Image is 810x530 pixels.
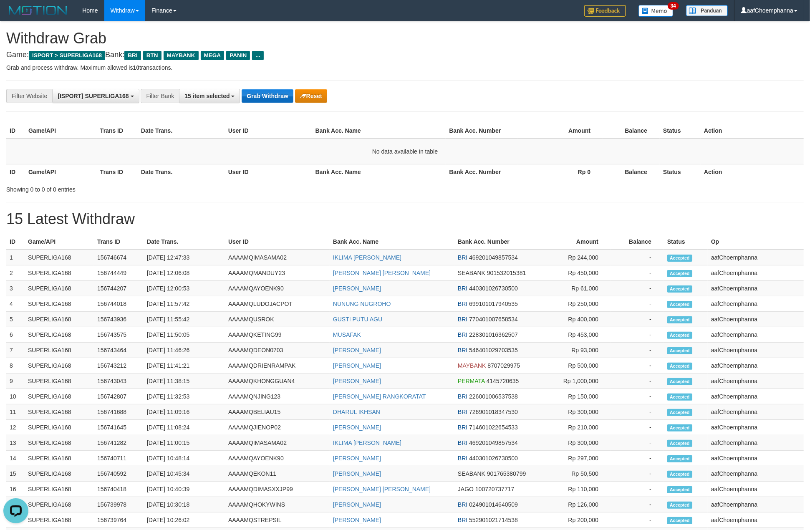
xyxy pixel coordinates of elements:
[25,482,94,497] td: SUPERLIGA168
[6,404,25,420] td: 11
[611,512,664,528] td: -
[225,404,330,420] td: AAAAMQBELIAU15
[225,234,330,250] th: User ID
[25,420,94,435] td: SUPERLIGA168
[708,374,804,389] td: aafChoemphanna
[686,5,728,16] img: panduan.png
[25,265,94,281] td: SUPERLIGA168
[225,123,312,139] th: User ID
[667,471,692,478] span: Accepted
[708,389,804,404] td: aafChoemphanna
[94,265,144,281] td: 156744449
[94,343,144,358] td: 156743464
[225,281,330,296] td: AAAAMQAYOENK90
[144,374,225,389] td: [DATE] 11:38:15
[25,389,94,404] td: SUPERLIGA168
[3,3,28,28] button: Open LiveChat chat widget
[531,451,611,466] td: Rp 297,000
[458,486,474,492] span: JAGO
[531,466,611,482] td: Rp 50,500
[6,265,25,281] td: 2
[611,404,664,420] td: -
[124,51,141,60] span: BRI
[708,451,804,466] td: aafChoemphanna
[333,470,381,477] a: [PERSON_NAME]
[333,300,391,307] a: NUNUNG NUGROHO
[225,250,330,265] td: AAAAMQIMASAMA02
[94,512,144,528] td: 156739764
[638,5,674,17] img: Button%20Memo.svg
[25,123,97,139] th: Game/API
[144,497,225,512] td: [DATE] 10:30:18
[6,51,804,59] h4: Game: Bank:
[611,497,664,512] td: -
[667,270,692,277] span: Accepted
[667,255,692,262] span: Accepted
[6,164,25,179] th: ID
[458,362,486,369] span: MAYBANK
[144,512,225,528] td: [DATE] 10:26:02
[25,343,94,358] td: SUPERLIGA168
[611,327,664,343] td: -
[333,270,431,276] a: [PERSON_NAME] [PERSON_NAME]
[458,331,467,338] span: BRI
[144,466,225,482] td: [DATE] 10:45:34
[611,482,664,497] td: -
[94,389,144,404] td: 156742807
[25,466,94,482] td: SUPERLIGA168
[667,301,692,308] span: Accepted
[668,2,679,10] span: 34
[531,374,611,389] td: Rp 1,000,000
[94,466,144,482] td: 156740592
[531,312,611,327] td: Rp 400,000
[667,409,692,416] span: Accepted
[708,343,804,358] td: aafChoemphanna
[25,374,94,389] td: SUPERLIGA168
[225,451,330,466] td: AAAAMQAYOENK90
[6,89,52,103] div: Filter Website
[6,466,25,482] td: 15
[701,123,804,139] th: Action
[531,497,611,512] td: Rp 126,000
[225,374,330,389] td: AAAAMQKHONGGUAN4
[94,374,144,389] td: 156743043
[458,347,467,353] span: BRI
[333,362,381,369] a: [PERSON_NAME]
[487,362,520,369] span: Copy 8707029975 to clipboard
[94,327,144,343] td: 156743575
[6,182,331,194] div: Showing 0 to 0 of 0 entries
[58,93,129,99] span: [ISPORT] SUPERLIGA168
[708,466,804,482] td: aafChoemphanna
[25,358,94,374] td: SUPERLIGA168
[458,285,467,292] span: BRI
[454,234,531,250] th: Bank Acc. Number
[333,424,381,431] a: [PERSON_NAME]
[667,455,692,462] span: Accepted
[25,250,94,265] td: SUPERLIGA168
[469,439,518,446] span: Copy 469201049857534 to clipboard
[333,331,361,338] a: MUSAFAK
[6,30,804,47] h1: Withdraw Grab
[25,404,94,420] td: SUPERLIGA168
[25,281,94,296] td: SUPERLIGA168
[611,234,664,250] th: Balance
[531,512,611,528] td: Rp 200,000
[94,435,144,451] td: 156741282
[611,296,664,312] td: -
[94,234,144,250] th: Trans ID
[458,517,467,523] span: BRI
[144,281,225,296] td: [DATE] 12:00:53
[531,250,611,265] td: Rp 244,000
[25,497,94,512] td: SUPERLIGA168
[6,374,25,389] td: 9
[94,312,144,327] td: 156743936
[475,486,514,492] span: Copy 100720737717 to clipboard
[6,327,25,343] td: 6
[25,435,94,451] td: SUPERLIGA168
[469,393,518,400] span: Copy 226001006537538 to clipboard
[458,270,485,276] span: SEABANK
[333,316,382,323] a: GUSTI PUTU AGU
[225,312,330,327] td: AAAAMQUSROK
[184,93,230,99] span: 15 item selected
[446,164,517,179] th: Bank Acc. Number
